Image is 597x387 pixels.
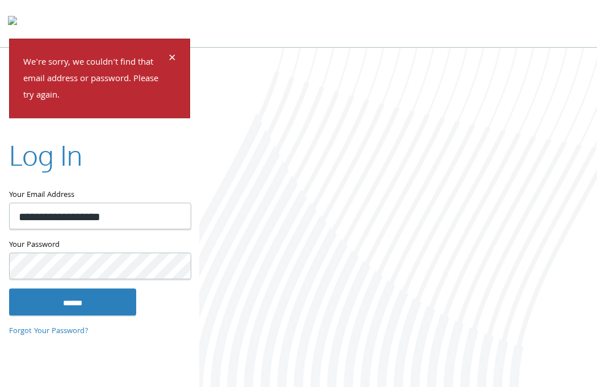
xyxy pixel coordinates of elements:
a: Forgot Your Password? [9,325,89,338]
label: Your Password [9,238,190,253]
span: × [169,48,176,70]
img: todyl-logo-dark.svg [8,12,17,35]
p: We're sorry, we couldn't find that email address or password. Please try again. [23,55,167,104]
h2: Log In [9,137,82,175]
button: Dismiss alert [169,53,176,66]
